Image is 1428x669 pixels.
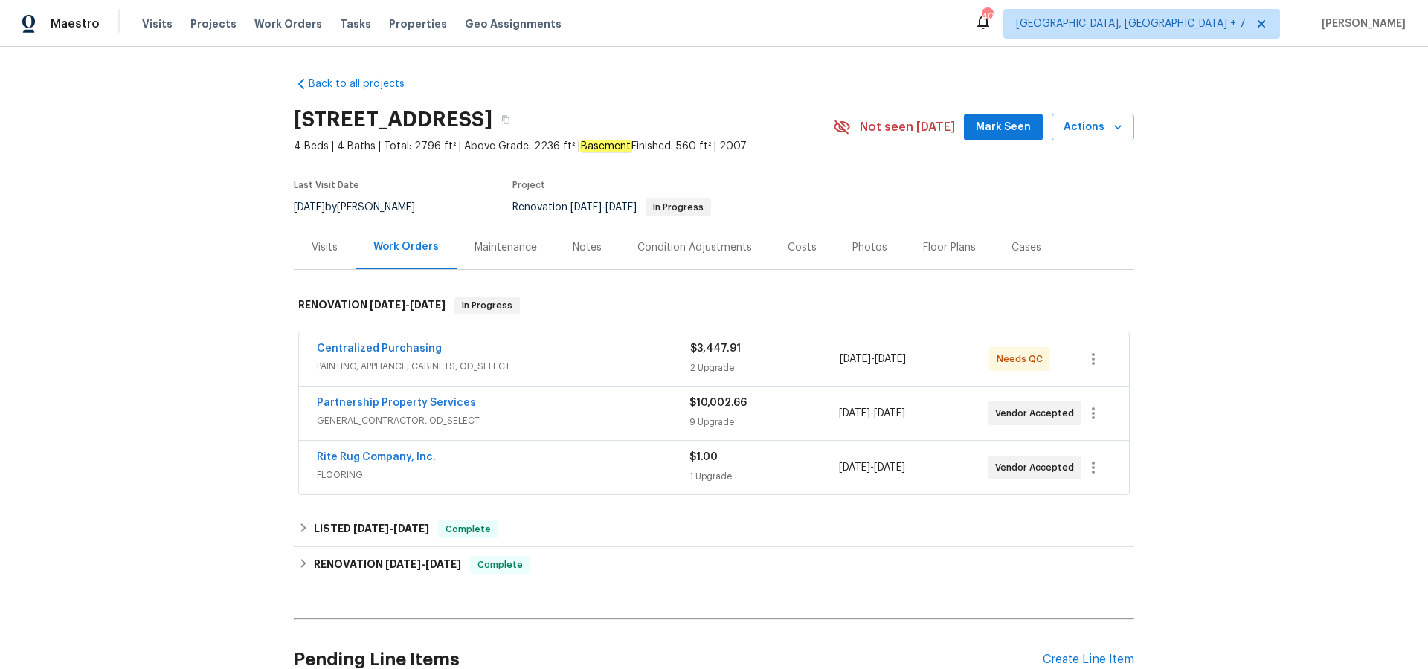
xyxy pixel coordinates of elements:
[995,460,1080,475] span: Vendor Accepted
[389,16,447,31] span: Properties
[1064,118,1122,137] span: Actions
[314,520,429,538] h6: LISTED
[294,139,833,154] span: 4 Beds | 4 Baths | Total: 2796 ft² | Above Grade: 2236 ft² | Finished: 560 ft² | 2007
[294,181,359,190] span: Last Visit Date
[1316,16,1406,31] span: [PERSON_NAME]
[472,557,529,572] span: Complete
[475,240,537,255] div: Maintenance
[410,300,446,310] span: [DATE]
[689,415,838,430] div: 9 Upgrade
[995,406,1080,421] span: Vendor Accepted
[317,413,689,428] span: GENERAL_CONTRACTOR, OD_SELECT
[997,352,1049,366] span: Needs QC
[294,547,1134,583] div: RENOVATION [DATE]-[DATE]Complete
[353,523,429,534] span: -
[294,202,325,213] span: [DATE]
[1016,16,1246,31] span: [GEOGRAPHIC_DATA], [GEOGRAPHIC_DATA] + 7
[294,198,433,216] div: by [PERSON_NAME]
[689,398,747,408] span: $10,002.66
[573,240,602,255] div: Notes
[605,202,637,213] span: [DATE]
[839,460,905,475] span: -
[317,452,436,462] a: Rite Rug Company, Inc.
[294,77,437,91] a: Back to all projects
[512,181,545,190] span: Project
[294,511,1134,547] div: LISTED [DATE]-[DATE]Complete
[690,343,741,354] span: $3,447.91
[317,343,442,354] a: Centralized Purchasing
[923,240,976,255] div: Floor Plans
[580,140,631,152] em: Basement
[788,240,817,255] div: Costs
[492,106,519,133] button: Copy Address
[690,361,840,375] div: 2 Upgrade
[456,298,518,313] span: In Progress
[353,523,389,534] span: [DATE]
[874,462,905,473] span: [DATE]
[570,202,637,213] span: -
[1052,114,1134,141] button: Actions
[465,16,562,31] span: Geo Assignments
[317,359,690,374] span: PAINTING, APPLIANCE, CABINETS, OD_SELECT
[317,468,689,482] span: FLOORING
[440,522,497,537] span: Complete
[340,19,371,29] span: Tasks
[982,9,992,24] div: 40
[839,406,905,421] span: -
[570,202,602,213] span: [DATE]
[839,462,870,473] span: [DATE]
[647,203,710,212] span: In Progress
[190,16,237,31] span: Projects
[860,120,955,135] span: Not seen [DATE]
[314,556,461,574] h6: RENOVATION
[254,16,322,31] span: Work Orders
[964,114,1043,141] button: Mark Seen
[385,559,421,569] span: [DATE]
[1043,653,1134,667] div: Create Line Item
[839,408,870,418] span: [DATE]
[512,202,711,213] span: Renovation
[689,452,718,462] span: $1.00
[689,469,838,484] div: 1 Upgrade
[370,300,405,310] span: [DATE]
[852,240,887,255] div: Photos
[1011,240,1041,255] div: Cases
[294,282,1134,329] div: RENOVATION [DATE]-[DATE]In Progress
[393,523,429,534] span: [DATE]
[370,300,446,310] span: -
[976,118,1031,137] span: Mark Seen
[142,16,173,31] span: Visits
[840,354,871,364] span: [DATE]
[312,240,338,255] div: Visits
[874,408,905,418] span: [DATE]
[373,239,439,254] div: Work Orders
[317,398,476,408] a: Partnership Property Services
[294,112,492,127] h2: [STREET_ADDRESS]
[298,297,446,314] h6: RENOVATION
[425,559,461,569] span: [DATE]
[875,354,906,364] span: [DATE]
[51,16,100,31] span: Maestro
[637,240,752,255] div: Condition Adjustments
[840,352,906,366] span: -
[385,559,461,569] span: -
